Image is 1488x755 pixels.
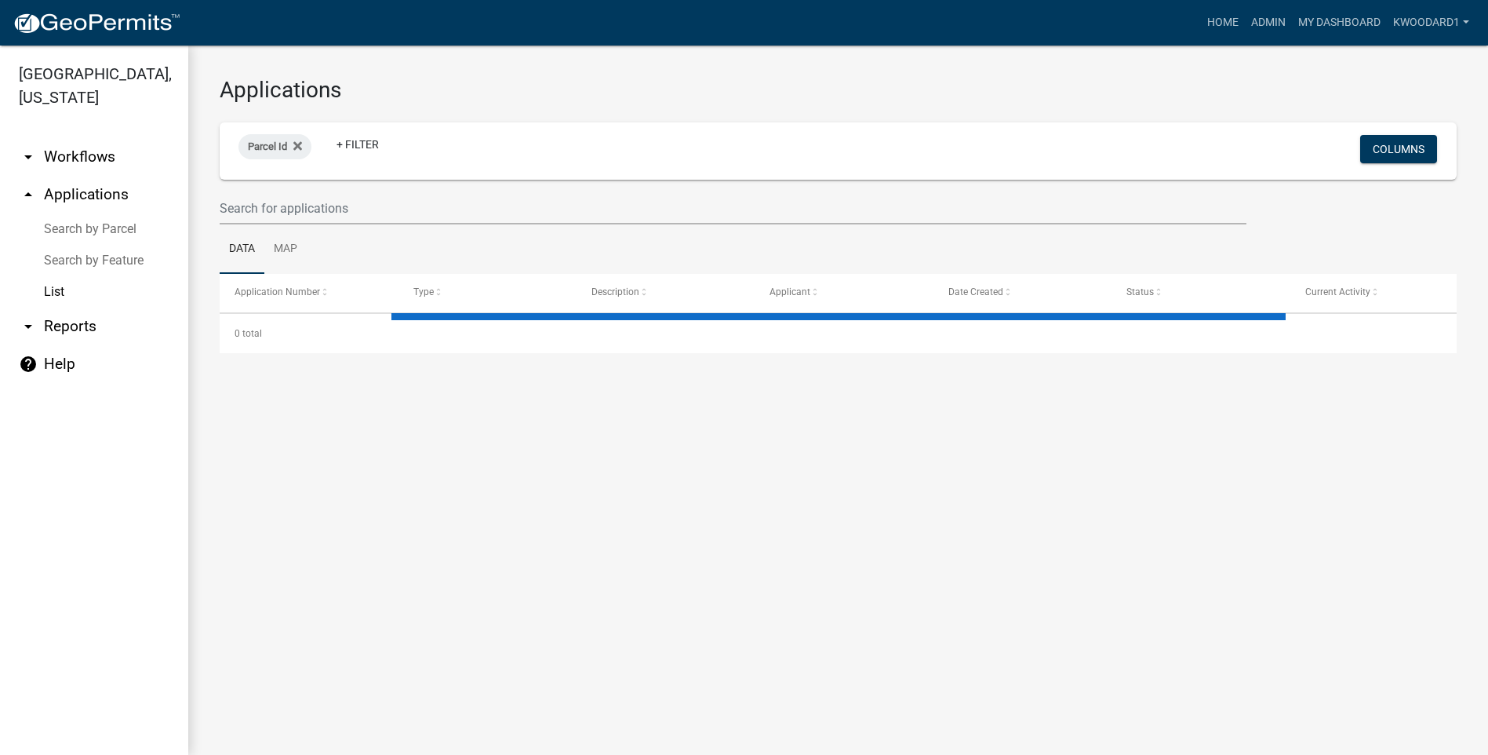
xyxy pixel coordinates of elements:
i: arrow_drop_down [19,148,38,166]
input: Search for applications [220,192,1246,224]
datatable-header-cell: Type [398,274,576,312]
span: Date Created [948,286,1003,297]
button: Columns [1360,135,1437,163]
span: Applicant [769,286,810,297]
span: Type [413,286,434,297]
a: + Filter [324,130,391,159]
datatable-header-cell: Description [577,274,755,312]
a: Admin [1245,8,1292,38]
i: arrow_drop_down [19,317,38,336]
a: Map [264,224,307,275]
a: Home [1201,8,1245,38]
datatable-header-cell: Status [1111,274,1290,312]
a: kwoodard1 [1387,8,1475,38]
i: arrow_drop_up [19,185,38,204]
span: Status [1126,286,1154,297]
datatable-header-cell: Date Created [933,274,1111,312]
span: Parcel Id [248,140,287,152]
i: help [19,355,38,374]
a: Data [220,224,264,275]
span: Current Activity [1305,286,1370,297]
span: Application Number [235,286,320,297]
datatable-header-cell: Application Number [220,274,398,312]
datatable-header-cell: Current Activity [1290,274,1468,312]
datatable-header-cell: Applicant [755,274,933,312]
div: 0 total [220,314,1457,353]
h3: Applications [220,77,1457,104]
a: My Dashboard [1292,8,1387,38]
span: Description [591,286,639,297]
